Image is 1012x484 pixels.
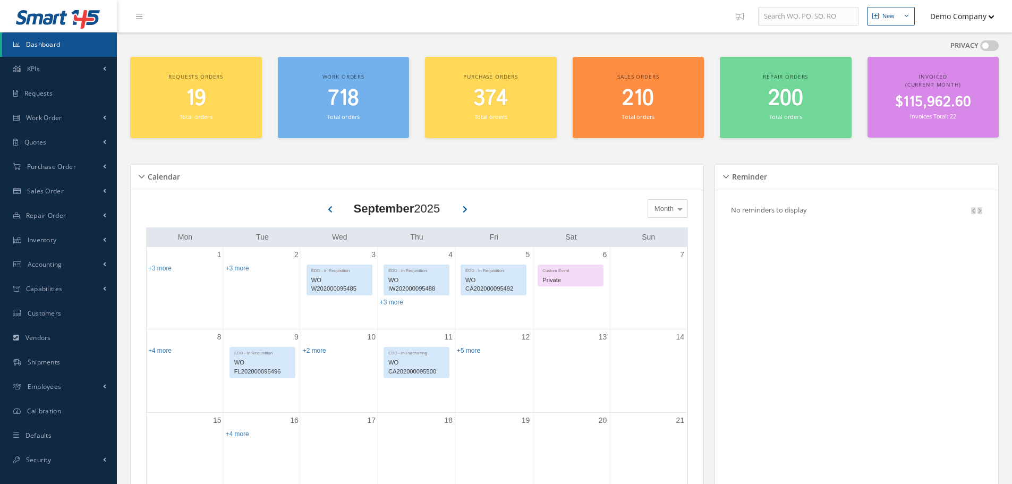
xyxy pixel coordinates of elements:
button: New [867,7,915,26]
a: September 17, 2025 [365,413,378,428]
a: Wednesday [330,231,350,244]
a: Show 3 more events [148,265,172,272]
span: Work orders [322,73,364,80]
a: September 2, 2025 [292,247,301,262]
a: Friday [488,231,500,244]
a: September 13, 2025 [597,329,609,345]
td: September 11, 2025 [378,329,455,413]
td: September 5, 2025 [455,247,532,329]
a: September 6, 2025 [601,247,609,262]
span: Purchase orders [463,73,518,80]
td: September 6, 2025 [532,247,609,329]
div: WO CA202000095492 [461,274,526,295]
a: Show 3 more events [380,299,403,306]
div: EDD - In Purchasing [384,347,449,356]
a: September 19, 2025 [520,413,532,428]
div: WO IW202000095488 [384,274,449,295]
td: September 2, 2025 [224,247,301,329]
a: Show 2 more events [303,347,326,354]
td: September 13, 2025 [532,329,609,413]
a: September 3, 2025 [369,247,378,262]
div: 2025 [354,200,440,217]
small: Total orders [622,113,654,121]
div: Custom Event [538,265,603,274]
span: Inventory [28,235,57,244]
td: September 4, 2025 [378,247,455,329]
span: Capabilities [26,284,63,293]
b: September [354,202,414,215]
a: September 12, 2025 [520,329,532,345]
a: Work orders 718 Total orders [278,57,410,138]
div: EDD - In Requisition [230,347,295,356]
span: 19 [186,83,206,114]
p: No reminders to display [731,205,807,215]
span: 200 [768,83,803,114]
a: Sunday [640,231,657,244]
td: September 10, 2025 [301,329,378,413]
span: Security [26,455,51,464]
span: KPIs [27,64,40,73]
span: 374 [473,83,508,114]
a: September 18, 2025 [442,413,455,428]
a: September 21, 2025 [674,413,686,428]
label: PRIVACY [950,40,979,51]
a: September 15, 2025 [211,413,224,428]
small: Total orders [769,113,802,121]
td: September 8, 2025 [147,329,224,413]
span: Accounting [28,260,62,269]
div: WO W202000095485 [307,274,372,295]
a: Show 3 more events [226,265,249,272]
span: Repair orders [763,73,808,80]
span: Purchase Order [27,162,76,171]
a: September 4, 2025 [446,247,455,262]
span: Invoiced [919,73,947,80]
a: Purchase orders 374 Total orders [425,57,557,138]
input: Search WO, PO, SO, RO [758,7,858,26]
span: Vendors [25,333,51,342]
div: WO FL202000095496 [230,356,295,378]
h5: Calendar [144,169,180,182]
div: EDD - In Requisition [384,265,449,274]
span: Requests orders [168,73,223,80]
td: September 12, 2025 [455,329,532,413]
small: Total orders [327,113,360,121]
a: September 16, 2025 [288,413,301,428]
a: Show 5 more events [457,347,480,354]
a: September 1, 2025 [215,247,224,262]
span: $115,962.60 [895,92,971,113]
a: Tuesday [254,231,271,244]
a: September 10, 2025 [365,329,378,345]
div: EDD - In Requisition [461,265,526,274]
div: WO CA202000095500 [384,356,449,378]
div: EDD - In Requisition [307,265,372,274]
a: Sales orders 210 Total orders [573,57,704,138]
span: Shipments [28,358,61,367]
span: Employees [28,382,62,391]
td: September 14, 2025 [609,329,686,413]
h5: Reminder [729,169,767,182]
a: September 14, 2025 [674,329,686,345]
span: 718 [328,83,359,114]
small: Total orders [180,113,212,121]
a: September 9, 2025 [292,329,301,345]
td: September 7, 2025 [609,247,686,329]
span: Requests [24,89,53,98]
td: September 1, 2025 [147,247,224,329]
a: Monday [176,231,194,244]
a: Repair orders 200 Total orders [720,57,852,138]
span: Quotes [24,138,47,147]
td: September 3, 2025 [301,247,378,329]
button: Demo Company [920,6,994,27]
span: Defaults [25,431,52,440]
a: Show 4 more events [148,347,172,354]
a: Saturday [564,231,579,244]
span: Customers [28,309,62,318]
span: Work Order [26,113,62,122]
span: (Current Month) [905,81,961,88]
span: Sales orders [617,73,659,80]
a: September 5, 2025 [523,247,532,262]
a: September 20, 2025 [597,413,609,428]
td: September 9, 2025 [224,329,301,413]
a: September 11, 2025 [442,329,455,345]
a: Invoiced (Current Month) $115,962.60 Invoices Total: 22 [868,57,999,138]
